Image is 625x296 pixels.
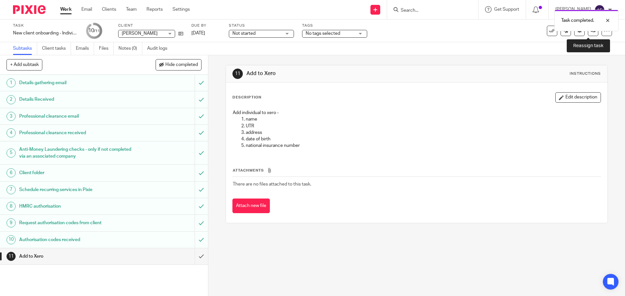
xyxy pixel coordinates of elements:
div: 8 [7,202,16,211]
h1: HMRC authorisation [19,201,132,211]
h1: Professional clearance email [19,111,132,121]
span: Not started [232,31,256,36]
a: Subtasks [13,42,37,55]
h1: Client folder [19,168,132,178]
h1: Authorisation codes received [19,235,132,245]
p: name [246,116,600,122]
div: 10 [7,235,16,244]
button: Attach new file [232,199,270,213]
span: There are no files attached to this task. [233,182,311,187]
div: 7 [7,185,16,194]
a: Email [81,6,92,13]
label: Task [13,23,78,28]
p: Add individual to xero - [233,109,600,116]
p: Description [232,95,261,100]
p: Task completed. [561,17,594,24]
div: 5 [7,148,16,158]
div: New client onboarding - Individual [13,30,78,36]
div: 10 [88,27,100,34]
div: 6 [7,168,16,177]
button: Hide completed [156,59,201,70]
h1: Details gathering email [19,78,132,88]
h1: Details Received [19,95,132,104]
button: + Add subtask [7,59,42,70]
div: 4 [7,128,16,137]
div: 11 [232,69,243,79]
div: 1 [7,78,16,87]
label: Client [118,23,183,28]
label: Due by [191,23,221,28]
span: [DATE] [191,31,205,35]
a: Work [60,6,72,13]
a: Audit logs [147,42,172,55]
label: Tags [302,23,367,28]
h1: Request authorisation codes from client [19,218,132,228]
small: /11 [94,29,100,33]
img: Pixie [13,5,46,14]
p: national insurance number [246,142,600,149]
div: 2 [7,95,16,104]
span: No tags selected [306,31,340,36]
p: address [246,129,600,136]
a: Files [99,42,114,55]
p: UTR [246,123,600,129]
label: Status [229,23,294,28]
h1: Add to Xero [19,251,132,261]
h1: Schedule recurring services in Pixie [19,185,132,195]
a: Team [126,6,137,13]
h1: Add to Xero [246,70,431,77]
a: Client tasks [42,42,71,55]
div: 3 [7,112,16,121]
span: Attachments [233,169,264,172]
a: Settings [173,6,190,13]
a: Clients [102,6,116,13]
span: Hide completed [165,62,198,68]
a: Notes (0) [118,42,142,55]
div: 11 [7,252,16,261]
img: svg%3E [594,5,605,15]
h1: Anti-Money Laundering checks - only if not completed via an associated company [19,145,132,161]
p: date of birth [246,136,600,142]
button: Edit description [555,92,601,103]
span: [PERSON_NAME] [122,31,158,36]
h1: Professional clearance received [19,128,132,138]
a: Reports [146,6,163,13]
a: Emails [76,42,94,55]
div: Instructions [570,71,601,76]
div: 9 [7,218,16,227]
